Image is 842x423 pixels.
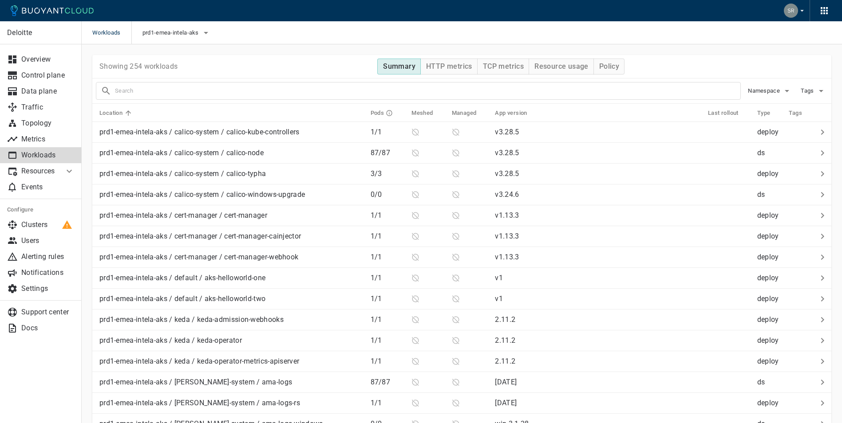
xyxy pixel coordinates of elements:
button: Tags [799,84,828,98]
p: 1 / 1 [371,357,405,366]
p: 2.11.2 [495,336,515,345]
p: Docs [21,324,75,333]
p: 1 / 1 [371,294,405,303]
span: Meshed [411,109,444,117]
p: deploy [757,294,782,303]
span: prd1-emea-intela-aks [142,29,201,36]
p: 1 / 1 [371,274,405,282]
p: deploy [757,128,782,137]
p: [DATE] [495,378,517,386]
button: Namespace [748,84,792,98]
p: prd1-emea-intela-aks / [PERSON_NAME]-system / ama-logs-rs [99,399,300,407]
p: prd1-emea-intela-aks / keda / keda-operator [99,336,242,345]
p: deploy [757,399,782,407]
h5: Managed [452,110,477,117]
h5: Last rollout [708,110,739,117]
p: 87 / 87 [371,149,405,157]
p: ds [757,378,782,387]
p: prd1-emea-intela-aks / cert-manager / cert-manager-webhook [99,253,298,262]
p: prd1-emea-intela-aks / calico-system / calico-kube-controllers [99,128,300,137]
p: 1 / 1 [371,399,405,407]
p: Deloitte [7,28,74,37]
button: TCP metrics [477,59,529,74]
h5: Pods [371,110,384,117]
p: Support center [21,308,75,317]
p: Users [21,236,75,245]
button: Resource usage [529,59,594,74]
p: 3 / 3 [371,169,405,178]
p: 87 / 87 [371,378,405,387]
p: Notifications [21,268,75,277]
p: 0 / 0 [371,190,405,199]
p: 1 / 1 [371,315,405,324]
span: Location [99,109,134,117]
span: Tags [801,87,815,94]
p: v1.13.3 [495,211,519,219]
p: Alerting rules [21,252,75,261]
p: Workloads [21,151,75,160]
p: Data plane [21,87,75,96]
p: Control plane [21,71,75,80]
p: ds [757,190,782,199]
p: v1.13.3 [495,232,519,240]
svg: Running pods in current release / Expected pods [386,110,393,117]
p: prd1-emea-intela-aks / [PERSON_NAME]-system / ama-logs [99,378,292,387]
p: deploy [757,169,782,178]
h5: App version [495,110,527,117]
p: v1 [495,274,503,282]
p: Traffic [21,103,75,112]
p: Overview [21,55,75,64]
span: Last rollout [708,109,750,117]
p: deploy [757,315,782,324]
p: deploy [757,232,782,241]
button: prd1-emea-intela-aks [142,26,211,39]
p: deploy [757,253,782,262]
p: v3.28.5 [495,149,519,157]
p: [DATE] [495,399,517,407]
p: Resources [21,167,57,176]
p: v3.24.6 [495,190,519,199]
p: 1 / 1 [371,211,405,220]
h4: Summary [383,62,415,71]
p: Clusters [21,220,75,229]
p: deploy [757,211,782,220]
p: Showing 254 workloads [99,62,178,71]
span: Pods [371,109,405,117]
p: deploy [757,274,782,282]
h4: Policy [599,62,619,71]
input: Search [115,85,740,97]
span: Managed [452,109,488,117]
span: Tags [789,109,814,117]
span: App version [495,109,538,117]
p: prd1-emea-intela-aks / calico-system / calico-node [99,149,264,157]
p: 1 / 1 [371,336,405,345]
p: prd1-emea-intela-aks / keda / keda-operator-metrics-apiserver [99,357,299,366]
h4: HTTP metrics [426,62,472,71]
p: prd1-emea-intela-aks / default / aks-helloworld-two [99,294,265,303]
h5: Meshed [411,110,433,117]
h4: TCP metrics [483,62,524,71]
p: Topology [21,119,75,128]
p: prd1-emea-intela-aks / calico-system / calico-typha [99,169,266,178]
p: v1.13.3 [495,253,519,261]
h5: Configure [7,206,75,213]
h5: Location [99,110,123,117]
span: Namespace [748,87,782,94]
p: v1 [495,294,503,303]
p: prd1-emea-intela-aks / cert-manager / cert-manager [99,211,267,220]
p: deploy [757,357,782,366]
p: prd1-emea-intela-aks / keda / keda-admission-webhooks [99,315,284,324]
p: v3.28.5 [495,128,519,136]
p: prd1-emea-intela-aks / cert-manager / cert-manager-cainjector [99,232,301,241]
p: Settings [21,284,75,293]
button: Summary [377,59,421,74]
p: prd1-emea-intela-aks / default / aks-helloworld-one [99,274,265,282]
h4: Resource usage [534,62,589,71]
span: Workloads [92,21,131,44]
p: 1 / 1 [371,232,405,241]
p: Events [21,183,75,192]
button: Policy [593,59,625,74]
img: Sridhar [784,4,798,18]
p: Metrics [21,135,75,144]
button: HTTP metrics [420,59,478,74]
